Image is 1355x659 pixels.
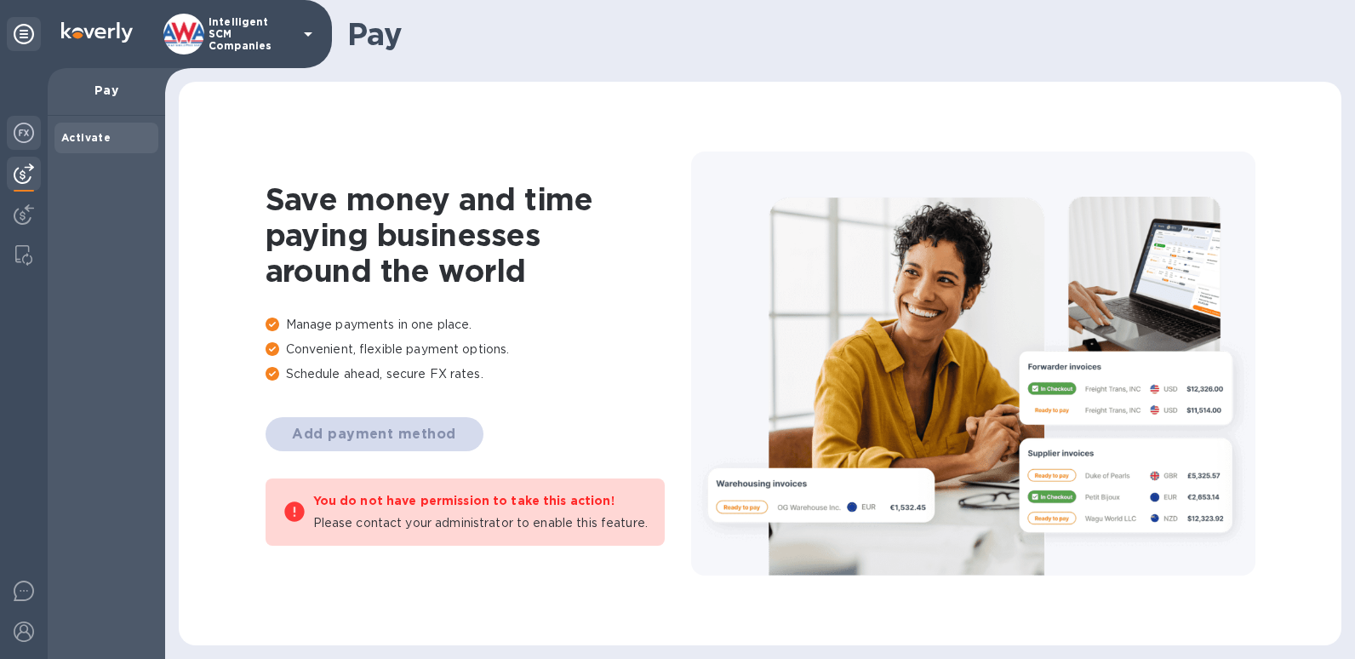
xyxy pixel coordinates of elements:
p: Intelligent SCM Companies [209,16,294,52]
p: Convenient, flexible payment options. [266,341,691,358]
img: Logo [61,22,133,43]
p: Pay [61,82,152,99]
b: Activate [61,131,111,144]
h1: Pay [347,16,1328,52]
img: Foreign exchange [14,123,34,143]
p: Manage payments in one place. [266,316,691,334]
p: Please contact your administrator to enable this feature. [313,514,649,532]
p: Schedule ahead, secure FX rates. [266,365,691,383]
b: You do not have permission to take this action! [313,494,615,507]
h1: Save money and time paying businesses around the world [266,181,691,289]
